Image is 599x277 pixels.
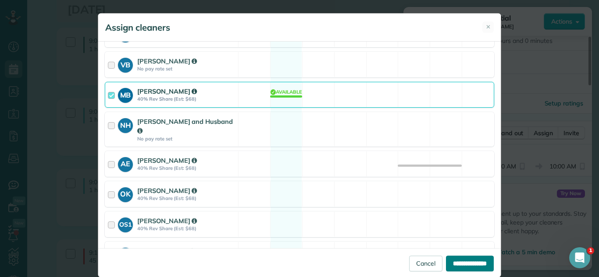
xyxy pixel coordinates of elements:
[105,21,170,34] h5: Assign cleaners
[569,247,590,268] iframe: Intercom live chat
[118,58,133,70] strong: VB
[137,87,197,95] strong: [PERSON_NAME]
[587,247,594,254] span: 1
[137,117,233,135] strong: [PERSON_NAME] and Husband
[118,118,133,130] strong: NH
[137,247,195,255] strong: Nadiia Pakholok
[137,136,235,142] strong: No pay rate set
[137,217,197,225] strong: [PERSON_NAME]
[486,23,491,31] span: ✕
[118,217,133,229] strong: OS1
[137,96,235,102] strong: 40% Rev Share (Est: $68)
[118,187,133,200] strong: OK
[137,195,235,201] strong: 40% Rev Share (Est: $68)
[137,225,235,231] strong: 40% Rev Share (Est: $68)
[137,156,197,165] strong: [PERSON_NAME]
[137,57,197,65] strong: [PERSON_NAME]
[137,165,235,171] strong: 40% Rev Share (Est: $68)
[118,248,133,260] strong: NP
[118,157,133,169] strong: AE
[409,256,442,271] a: Cancel
[137,186,197,195] strong: [PERSON_NAME]
[118,88,133,100] strong: MB
[137,66,235,72] strong: No pay rate set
